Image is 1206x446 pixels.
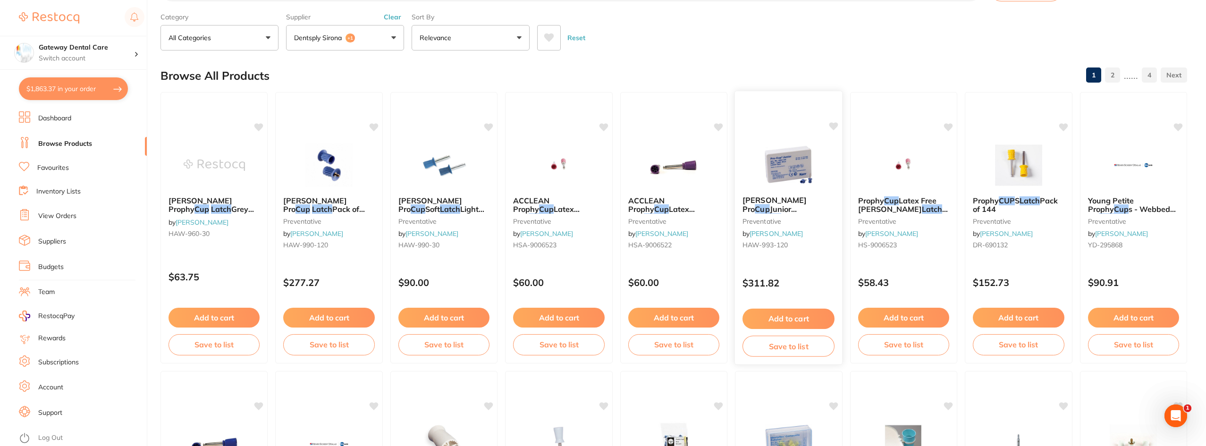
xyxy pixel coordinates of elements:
button: Add to cart [742,309,835,329]
span: Young Petite Prophy [1088,196,1134,214]
a: 2 [1105,66,1120,84]
b: HAWE Prophy Cup Latch Grey Lamintated Pack of 30 [169,196,260,214]
span: -Short Soft - Latex Free - Purple, 144-Pack [1088,213,1178,240]
a: Account [38,383,63,392]
em: Cup [1114,204,1129,214]
a: Support [38,408,62,418]
a: [PERSON_NAME] [750,229,803,238]
a: [PERSON_NAME] [520,229,573,238]
b: Prophy Cup Latex Free HENRY Latch Pink Soft Pack of 100 [858,196,949,214]
em: Latch [644,213,664,223]
a: [PERSON_NAME] [176,218,228,227]
button: Add to cart [628,308,719,328]
button: Save to list [283,334,374,355]
em: Latch [761,213,781,222]
img: HAWE Pro Cup Soft Latch Light Blue Pack of 30 [413,142,475,189]
img: Restocq Logo [19,12,79,24]
button: $1,863.37 in your order [19,77,128,100]
em: Cup [539,204,554,214]
button: Add to cart [169,308,260,328]
p: Switch account [39,54,134,63]
a: Favourites [37,163,69,173]
span: Latex Free [513,204,580,222]
span: by [283,229,343,238]
a: [PERSON_NAME] [290,229,343,238]
a: Rewards [38,334,66,343]
span: HAW-990-30 [398,241,439,249]
b: ACCLEAN Prophy Cup Latex Free Latch Purple Medium Pk of 100 [628,196,719,214]
p: ...... [1124,70,1138,81]
span: Latex Free [PERSON_NAME] [858,196,936,214]
p: $152.73 [973,277,1064,288]
img: ACCLEAN Prophy Cup Latex Free Latch Purple Medium Pk of 100 [643,142,704,189]
small: preventative [858,218,949,225]
a: 1 [1086,66,1101,84]
a: Restocq Logo [19,7,79,29]
em: Cup [654,204,669,214]
span: S [1015,196,1020,205]
b: HAWE Pro Cup Junior Hard Latch Dark Blue Pack of 120 [742,196,835,213]
a: Inventory Lists [36,187,81,196]
a: [PERSON_NAME] [865,229,918,238]
button: Add to cart [973,308,1064,328]
span: s - Webbed RA [1088,204,1176,222]
label: Sort By [412,13,530,21]
span: ACCLEAN Prophy [628,196,665,214]
span: by [169,218,228,227]
a: Budgets [38,262,64,272]
span: HSA-9006523 [513,241,557,249]
span: ACCLEAN Prophy [513,196,549,214]
button: Add to cart [1088,308,1179,328]
button: Save to list [858,334,949,355]
button: Save to list [628,334,719,355]
a: Team [38,287,55,297]
span: Pink Soft Pack of 100 [858,204,958,222]
em: Cup [295,204,310,214]
span: Light Blue Pack of 30 [398,204,484,222]
span: HAW-993-120 [742,241,788,249]
em: Cup [884,196,899,205]
em: Latch [922,204,942,214]
em: CUP [999,196,1015,205]
button: Clear [381,13,404,21]
a: Suppliers [38,237,66,246]
b: HAWE Pro Cup Latch Pack of 120 [283,196,374,214]
button: Dentsply Sirona+1 [286,25,404,50]
span: HAW-990-120 [283,241,328,249]
button: Reset [565,25,588,50]
span: HS-9006523 [858,241,897,249]
b: Prophy CUPS Latch Pack of 144 [973,196,1064,214]
span: +1 [346,34,355,43]
img: Young Petite Prophy Cups - Webbed RA Latch -Short Soft - Latex Free - Purple, 144-Pack [1103,142,1164,189]
em: Latch [440,204,460,214]
span: RestocqPay [38,311,75,321]
a: [PERSON_NAME] [635,229,688,238]
small: preventative [513,218,604,225]
a: RestocqPay [19,311,75,321]
b: Young Petite Prophy Cups - Webbed RA Latch -Short Soft - Latex Free - Purple, 144-Pack [1088,196,1179,214]
span: by [742,229,803,238]
span: by [1088,229,1148,238]
button: Add to cart [398,308,489,328]
p: Relevance [420,33,455,42]
span: by [858,229,918,238]
p: $90.91 [1088,277,1179,288]
span: [PERSON_NAME] Prophy [169,196,232,214]
em: Latch [1020,196,1040,205]
em: Latch [312,204,332,214]
span: Pink Soft Pack of 100 [513,213,601,231]
span: 1 [1184,404,1191,412]
small: preventative [742,217,835,225]
span: by [628,229,688,238]
label: Supplier [286,13,404,21]
span: [PERSON_NAME] Pro [398,196,462,214]
a: 4 [1142,66,1157,84]
h2: Browse All Products [160,69,270,83]
span: Prophy [973,196,999,205]
em: Latch [1099,213,1119,223]
a: View Orders [38,211,76,221]
em: Cup [411,204,425,214]
small: preventative [283,218,374,225]
button: Save to list [169,334,260,355]
span: Pack of 120 [283,204,365,222]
